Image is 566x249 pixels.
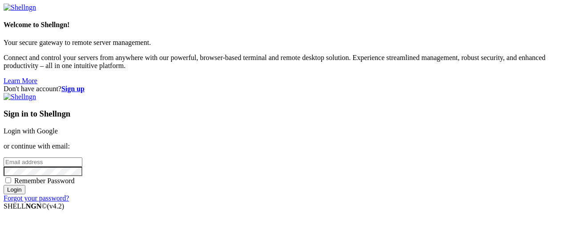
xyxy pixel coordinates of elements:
[4,54,562,70] p: Connect and control your servers from anywhere with our powerful, browser-based terminal and remo...
[4,93,36,101] img: Shellngn
[5,177,11,183] input: Remember Password
[26,202,42,210] b: NGN
[4,142,562,150] p: or continue with email:
[4,21,562,29] h4: Welcome to Shellngn!
[4,109,562,119] h3: Sign in to Shellngn
[4,85,562,93] div: Don't have account?
[14,177,75,185] span: Remember Password
[47,202,65,210] span: 4.2.0
[4,194,69,202] a: Forgot your password?
[4,39,562,47] p: Your secure gateway to remote server management.
[4,157,82,167] input: Email address
[4,4,36,12] img: Shellngn
[4,185,25,194] input: Login
[4,127,58,135] a: Login with Google
[4,202,64,210] span: SHELL ©
[61,85,85,92] a: Sign up
[4,77,37,84] a: Learn More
